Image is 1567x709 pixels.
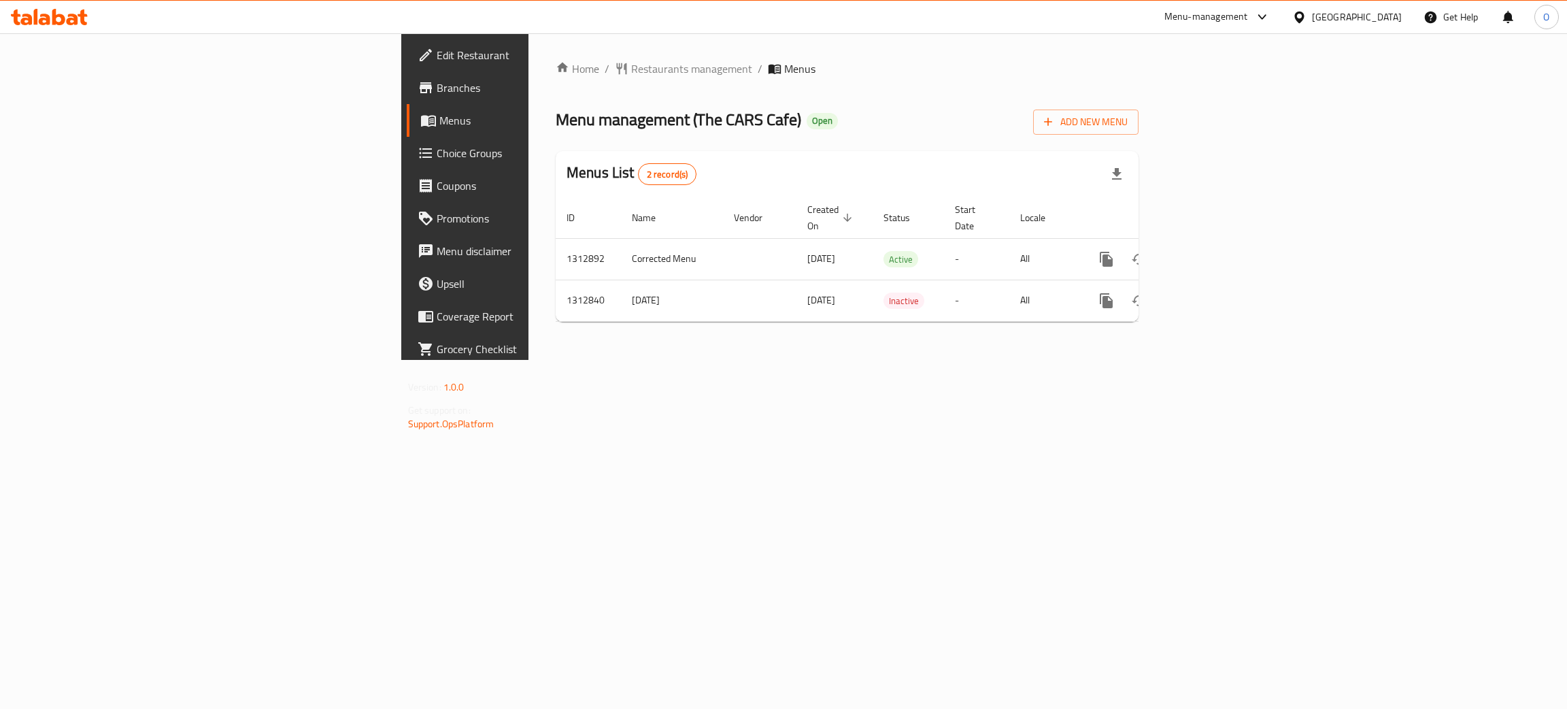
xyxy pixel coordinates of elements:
span: Menu management ( The CARS Cafe ) [556,104,801,135]
a: Support.OpsPlatform [408,415,494,433]
span: Edit Restaurant [437,47,652,63]
nav: breadcrumb [556,61,1139,77]
span: Upsell [437,276,652,292]
td: All [1009,238,1079,280]
div: Inactive [883,293,924,309]
span: Menu disclaimer [437,243,652,259]
span: Grocery Checklist [437,341,652,357]
span: Active [883,252,918,267]
a: Upsell [407,267,663,300]
button: Change Status [1123,284,1156,317]
span: ID [567,210,592,226]
span: Open [807,115,838,127]
span: Promotions [437,210,652,227]
span: O [1543,10,1549,24]
span: [DATE] [807,250,835,267]
button: more [1090,284,1123,317]
div: Open [807,113,838,129]
span: Created On [807,201,856,234]
span: Get support on: [408,401,471,419]
span: 1.0.0 [443,378,465,396]
button: Change Status [1123,243,1156,276]
td: All [1009,280,1079,321]
span: Branches [437,80,652,96]
span: Start Date [955,201,993,234]
div: Export file [1100,158,1133,191]
h2: Menus List [567,163,696,185]
button: more [1090,243,1123,276]
td: [DATE] [621,280,723,321]
span: Name [632,210,673,226]
span: Inactive [883,293,924,309]
a: Promotions [407,202,663,235]
span: Locale [1020,210,1063,226]
td: - [944,238,1009,280]
a: Coupons [407,169,663,202]
a: Restaurants management [615,61,752,77]
div: Menu-management [1164,9,1248,25]
span: Menus [784,61,815,77]
span: Version: [408,378,441,396]
div: Active [883,251,918,267]
a: Edit Restaurant [407,39,663,71]
span: Restaurants management [631,61,752,77]
a: Menus [407,104,663,137]
div: Total records count [638,163,697,185]
td: Corrected Menu [621,238,723,280]
span: [DATE] [807,291,835,309]
th: Actions [1079,197,1232,239]
div: [GEOGRAPHIC_DATA] [1312,10,1402,24]
span: Coverage Report [437,308,652,325]
span: Menus [439,112,652,129]
a: Choice Groups [407,137,663,169]
span: Add New Menu [1044,114,1128,131]
a: Grocery Checklist [407,333,663,365]
span: Status [883,210,928,226]
span: Vendor [734,210,780,226]
table: enhanced table [556,197,1232,322]
span: Coupons [437,178,652,194]
button: Add New Menu [1033,110,1139,135]
span: 2 record(s) [639,168,696,181]
a: Branches [407,71,663,104]
li: / [758,61,762,77]
a: Menu disclaimer [407,235,663,267]
a: Coverage Report [407,300,663,333]
span: Choice Groups [437,145,652,161]
td: - [944,280,1009,321]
